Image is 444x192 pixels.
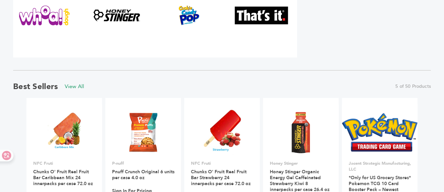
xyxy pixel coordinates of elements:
img: Whoa Dough [18,6,71,25]
img: Chunks O' Fruit Real Fruit Bar Caribbean Mix 24 innerpacks per case 72.0 oz [48,108,81,156]
p: NFC Fruti [191,160,253,166]
p: P-nuff [112,160,175,166]
p: NFC Fruti [33,160,96,166]
a: View All [65,83,84,90]
h2: Best Sellers [13,81,58,92]
span: 5 of 50 Products [395,83,431,90]
p: Jacent Strategic Manufacturing, LLC [349,160,411,172]
img: Honey Stinger [90,8,143,23]
p: Honey Stinger [270,160,332,166]
img: That's It [235,7,288,24]
img: Honey Stinger Organic Energy Gel Caffeinated Strawberry Kiwi 8 innerpacks per case 26.4 oz [277,108,325,156]
a: Chunks O' Fruit Real Fruit Bar Strawberry 24 innerpacks per case 72.0 oz [191,169,251,187]
img: *Only for US Grocery Stores* Pokemon TCG 10 Card Booster Pack – Newest Release (Case of 144 Packs... [342,113,418,152]
img: Cookie & Candy Pop Popcorn [163,6,216,25]
img: Chunks O' Fruit Real Fruit Bar Strawberry 24 innerpacks per case 72.0 oz [203,108,241,156]
img: Pnuff Crunch Original 6 units per case 4.0 oz [119,108,167,156]
a: Pnuff Crunch Original 6 units per case 4.0 oz [112,169,175,181]
a: Chunks O' Fruit Real Fruit Bar Caribbean Mix 24 innerpacks per case 72.0 oz [33,169,93,187]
